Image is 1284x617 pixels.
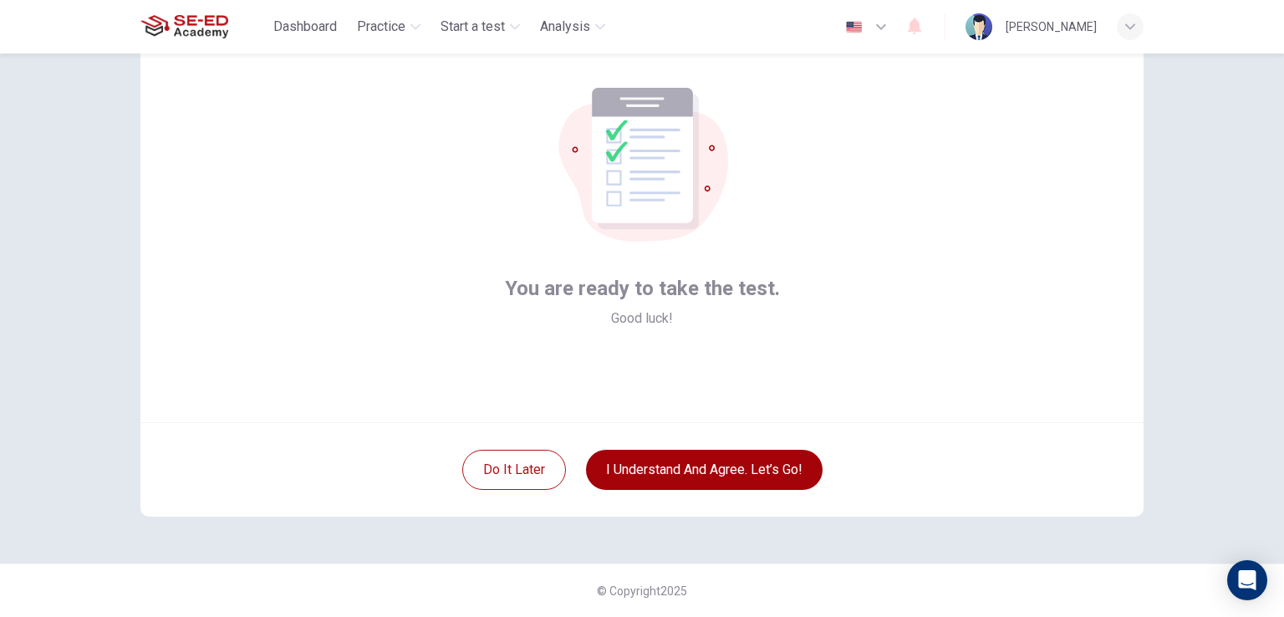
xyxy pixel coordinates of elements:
[1227,560,1267,600] div: Open Intercom Messenger
[586,450,823,490] button: I understand and agree. Let’s go!
[611,308,673,329] span: Good luck!
[434,12,527,42] button: Start a test
[505,275,780,302] span: You are ready to take the test.
[273,17,337,37] span: Dashboard
[966,13,992,40] img: Profile picture
[140,10,267,43] a: SE-ED Academy logo
[462,450,566,490] button: Do it later
[597,584,687,598] span: © Copyright 2025
[267,12,344,42] button: Dashboard
[540,17,590,37] span: Analysis
[140,10,228,43] img: SE-ED Academy logo
[843,21,864,33] img: en
[533,12,612,42] button: Analysis
[1006,17,1097,37] div: [PERSON_NAME]
[350,12,427,42] button: Practice
[441,17,505,37] span: Start a test
[357,17,405,37] span: Practice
